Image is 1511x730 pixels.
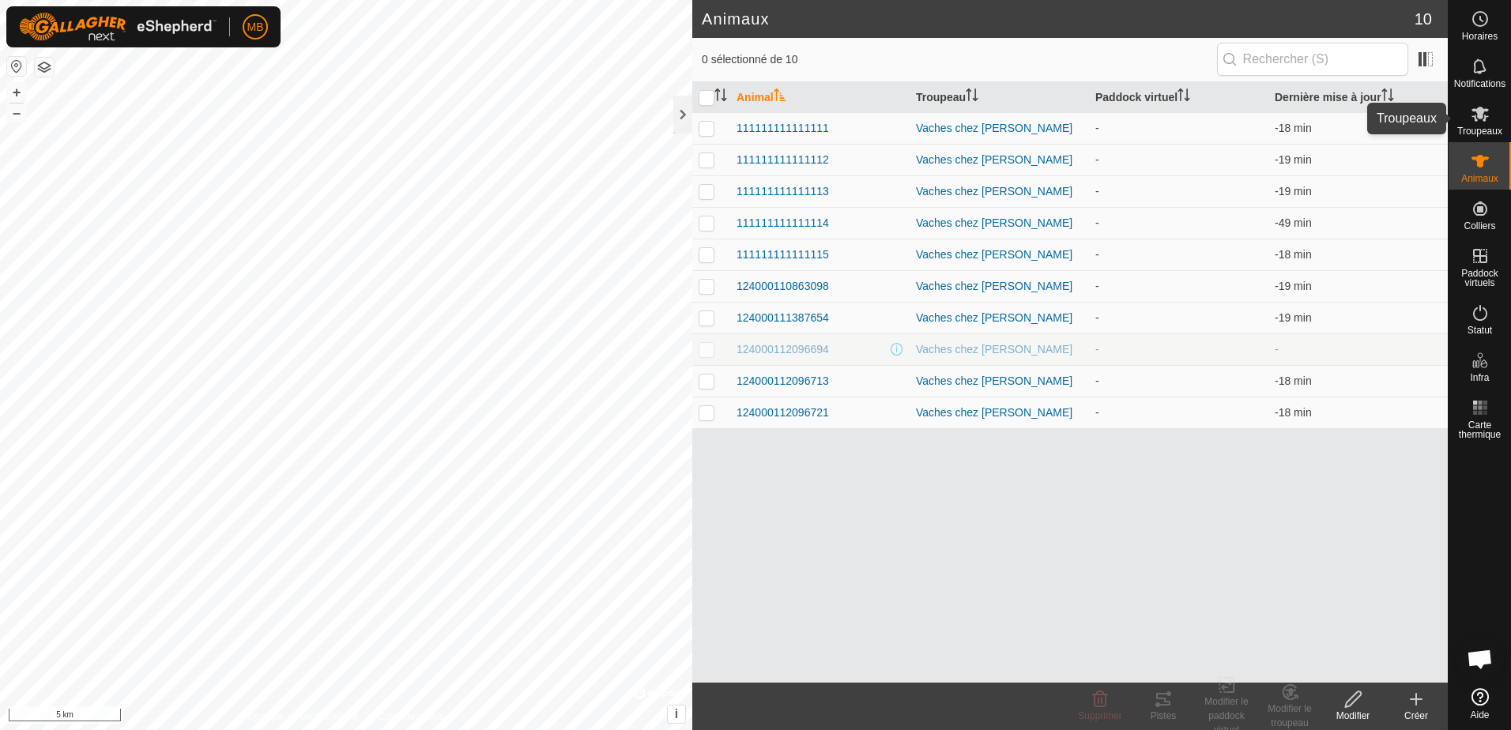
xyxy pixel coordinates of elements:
[1457,126,1502,136] span: Troupeaux
[1456,635,1504,683] div: Ouvrir le chat
[1275,248,1312,261] span: 3 oct. 2025, 15 h 03
[1095,216,1099,229] app-display-virtual-paddock-transition: -
[1095,343,1099,356] app-display-virtual-paddock-transition: -
[910,82,1089,113] th: Troupeau
[1275,374,1312,387] span: 3 oct. 2025, 15 h 03
[1275,343,1279,356] span: -
[1468,325,1492,335] span: Statut
[1268,82,1448,113] th: Dernière mise à jour
[916,152,1083,168] div: Vaches chez [PERSON_NAME]
[7,83,26,102] button: +
[1275,311,1312,324] span: 3 oct. 2025, 15 h 03
[966,91,978,103] p-sorticon: Activer pour trier
[916,278,1083,295] div: Vaches chez [PERSON_NAME]
[916,373,1083,389] div: Vaches chez [PERSON_NAME]
[1321,709,1385,723] div: Modifier
[1453,420,1507,439] span: Carte thermique
[668,706,685,723] button: i
[730,82,910,113] th: Animal
[1178,91,1190,103] p-sorticon: Activer pour trier
[1217,43,1408,76] input: Rechercher (S)
[737,152,829,168] span: 111111111111112
[737,405,829,421] span: 124000112096721
[1095,185,1099,198] app-display-virtual-paddock-transition: -
[378,709,444,724] a: Contactez-nous
[1275,280,1312,292] span: 3 oct. 2025, 15 h 03
[737,310,829,326] span: 124000111387654
[1470,710,1489,720] span: Aide
[1095,406,1099,419] app-display-virtual-paddock-transition: -
[916,183,1083,200] div: Vaches chez [PERSON_NAME]
[1078,710,1121,721] span: Supprimer
[916,405,1083,421] div: Vaches chez [PERSON_NAME]
[737,215,829,231] span: 111111111111114
[737,183,829,200] span: 111111111111113
[916,310,1083,326] div: Vaches chez [PERSON_NAME]
[1464,221,1495,231] span: Colliers
[1454,79,1505,88] span: Notifications
[916,120,1083,137] div: Vaches chez [PERSON_NAME]
[35,58,54,77] button: Couches de carte
[248,709,358,724] a: Politique de confidentialité
[7,103,26,122] button: –
[702,51,1217,68] span: 0 sélectionné de 10
[737,373,829,389] span: 124000112096713
[774,91,786,103] p-sorticon: Activer pour trier
[1275,185,1312,198] span: 3 oct. 2025, 15 h 03
[1453,269,1507,288] span: Paddock virtuels
[1470,373,1489,382] span: Infra
[1449,682,1511,726] a: Aide
[675,707,678,721] span: i
[7,57,26,76] button: Réinitialiser la carte
[1095,280,1099,292] app-display-virtual-paddock-transition: -
[737,278,829,295] span: 124000110863098
[1095,374,1099,387] app-display-virtual-paddock-transition: -
[19,13,217,41] img: Logo Gallagher
[1385,709,1448,723] div: Créer
[737,120,829,137] span: 111111111111111
[1381,91,1394,103] p-sorticon: Activer pour trier
[737,246,829,263] span: 111111111111115
[247,19,264,36] span: MB
[916,341,1083,358] div: Vaches chez [PERSON_NAME]
[702,9,1415,28] h2: Animaux
[1258,702,1321,730] div: Modifier le troupeau
[1089,82,1268,113] th: Paddock virtuel
[916,215,1083,231] div: Vaches chez [PERSON_NAME]
[1095,122,1099,134] app-display-virtual-paddock-transition: -
[1095,153,1099,166] app-display-virtual-paddock-transition: -
[1132,709,1195,723] div: Pistes
[1415,7,1432,31] span: 10
[916,246,1083,263] div: Vaches chez [PERSON_NAME]
[1275,406,1312,419] span: 3 oct. 2025, 15 h 03
[1461,174,1498,183] span: Animaux
[1095,248,1099,261] app-display-virtual-paddock-transition: -
[1275,122,1312,134] span: 3 oct. 2025, 15 h 03
[1095,311,1099,324] app-display-virtual-paddock-transition: -
[1275,153,1312,166] span: 3 oct. 2025, 15 h 03
[1275,216,1312,229] span: 3 oct. 2025, 14 h 33
[1462,32,1498,41] span: Horaires
[737,341,829,358] span: 124000112096694
[714,91,727,103] p-sorticon: Activer pour trier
